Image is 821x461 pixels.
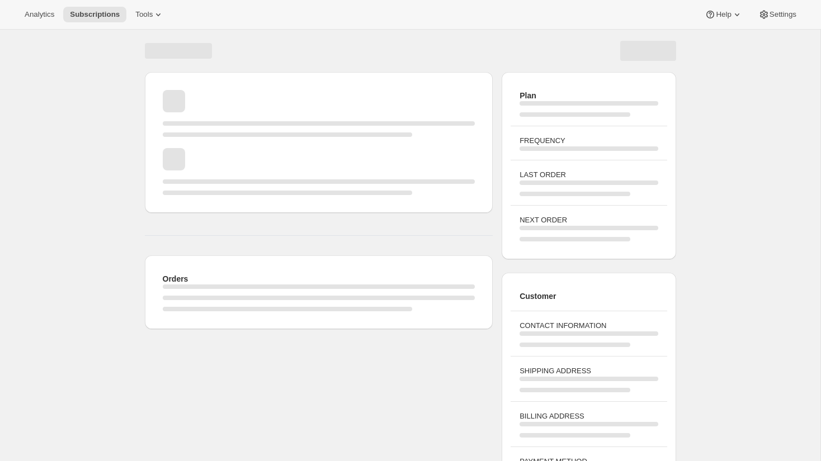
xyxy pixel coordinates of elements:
button: Analytics [18,7,61,22]
button: Help [698,7,749,22]
h3: BILLING ADDRESS [520,411,658,422]
h3: LAST ORDER [520,169,658,180]
span: Settings [770,10,796,19]
span: Subscriptions [70,10,120,19]
h3: NEXT ORDER [520,215,658,226]
span: Tools [135,10,153,19]
button: Tools [129,7,171,22]
h2: Plan [520,90,658,101]
h3: SHIPPING ADDRESS [520,365,658,377]
h3: FREQUENCY [520,135,658,146]
button: Settings [752,7,803,22]
h3: CONTACT INFORMATION [520,320,658,331]
span: Help [716,10,731,19]
button: Subscriptions [63,7,126,22]
h2: Customer [520,291,658,302]
h2: Orders [163,273,475,284]
span: Analytics [25,10,54,19]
